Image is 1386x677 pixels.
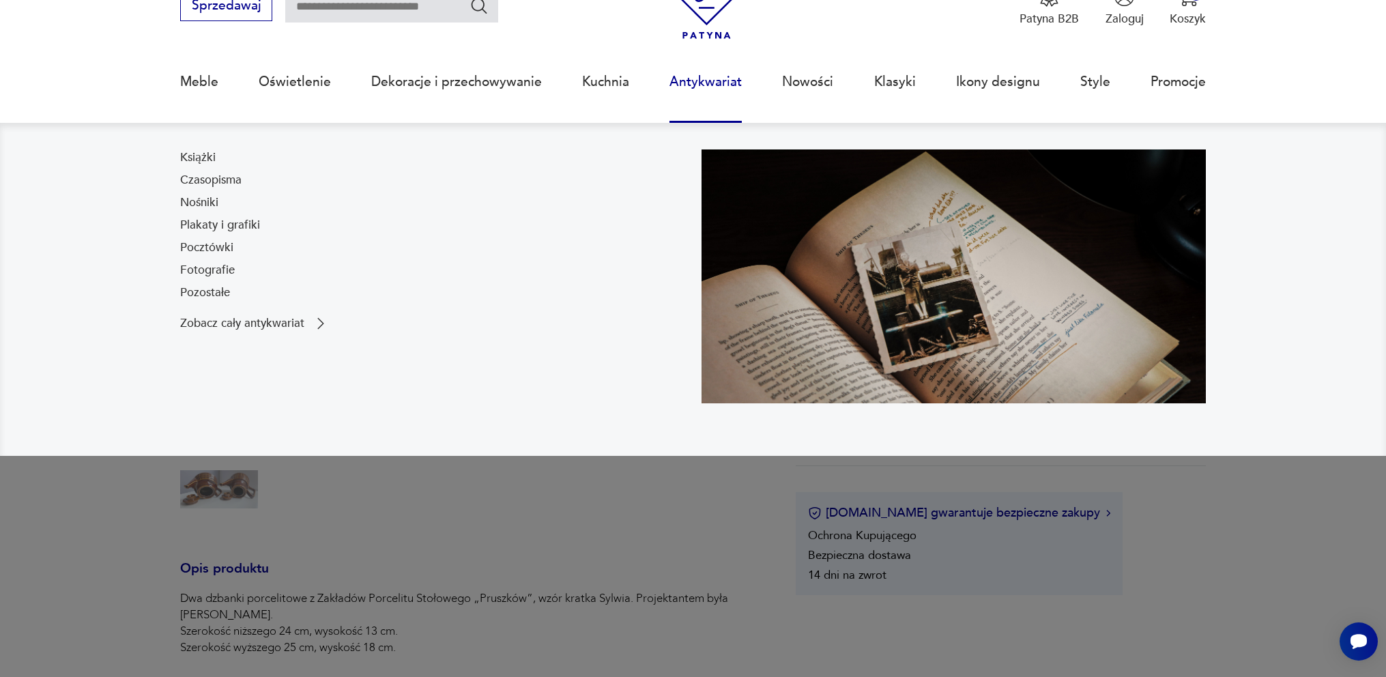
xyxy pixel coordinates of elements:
a: Ikony designu [956,51,1040,113]
a: Kuchnia [582,51,629,113]
a: Oświetlenie [259,51,331,113]
a: Antykwariat [669,51,742,113]
a: Pocztówki [180,240,233,256]
iframe: Smartsupp widget button [1340,622,1378,661]
a: Dekoracje i przechowywanie [371,51,542,113]
a: Promocje [1151,51,1206,113]
a: Nowości [782,51,833,113]
a: Książki [180,149,216,166]
p: Koszyk [1170,11,1206,27]
a: Pozostałe [180,285,230,301]
p: Zobacz cały antykwariat [180,318,304,329]
p: Zaloguj [1106,11,1144,27]
a: Meble [180,51,218,113]
a: Czasopisma [180,172,242,188]
img: c8a9187830f37f141118a59c8d49ce82.jpg [702,149,1206,404]
a: Zobacz cały antykwariat [180,315,329,332]
a: Fotografie [180,262,235,278]
a: Nośniki [180,195,218,211]
a: Plakaty i grafiki [180,217,260,233]
p: Patyna B2B [1020,11,1079,27]
a: Style [1080,51,1110,113]
a: Sprzedawaj [180,1,272,12]
a: Klasyki [874,51,916,113]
